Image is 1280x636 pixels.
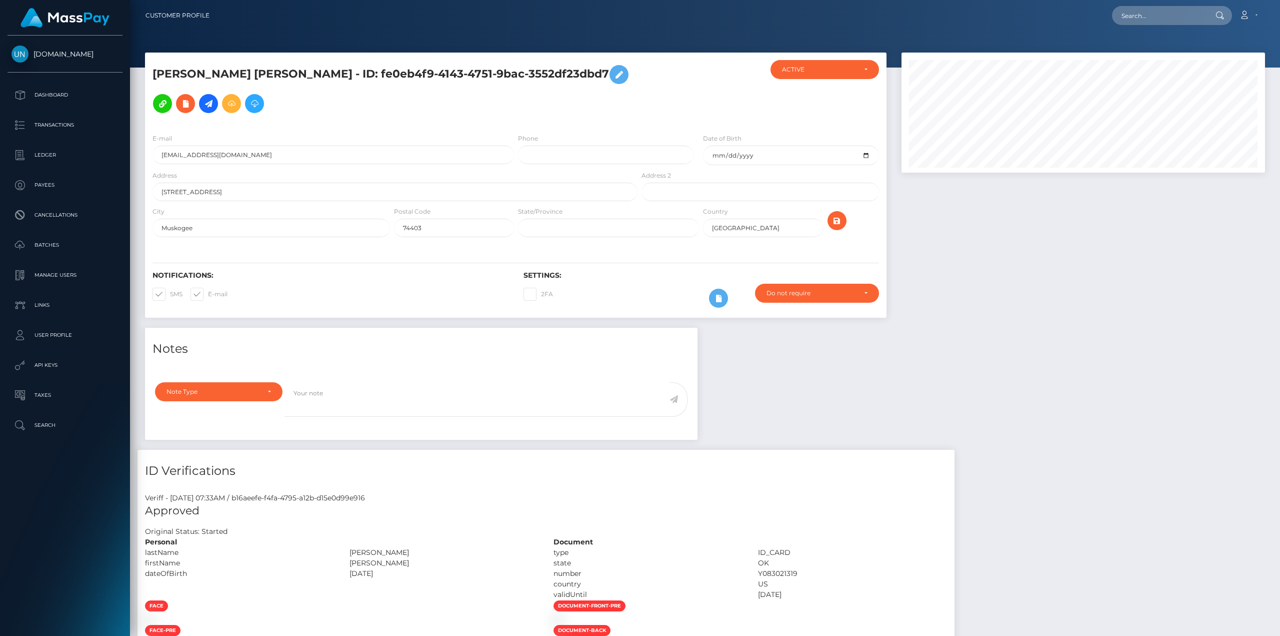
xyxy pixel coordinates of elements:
h4: Notes [152,340,690,358]
div: [PERSON_NAME] [342,547,546,558]
div: lastName [137,547,342,558]
button: Note Type [155,382,282,401]
div: state [546,558,750,568]
label: E-mail [152,134,172,143]
p: Batches [11,238,118,253]
label: State/Province [518,207,562,216]
div: Do not require [766,289,856,297]
a: Initiate Payout [199,94,218,113]
a: Customer Profile [145,5,209,26]
div: Y083021319 [750,568,955,579]
label: SMS [152,288,182,301]
button: Do not require [755,284,879,303]
button: ACTIVE [770,60,879,79]
h4: ID Verifications [145,462,947,480]
span: document-back [553,625,610,636]
div: US [750,579,955,589]
a: Manage Users [7,263,122,288]
p: Manage Users [11,268,118,283]
div: OK [750,558,955,568]
a: API Keys [7,353,122,378]
label: Address 2 [641,171,671,180]
img: 2449ce2e-ab3f-410e-bfc8-455dc356968e [145,615,153,623]
span: face-pre [145,625,180,636]
h5: [PERSON_NAME] [PERSON_NAME] - ID: fe0eb4f9-4143-4751-9bac-3552df23dbd7 [152,60,632,118]
div: type [546,547,750,558]
a: Search [7,413,122,438]
input: Search... [1112,6,1206,25]
p: Cancellations [11,208,118,223]
p: Transactions [11,118,118,133]
strong: Personal [145,537,177,546]
h7: Original Status: Started [145,527,227,536]
div: ACTIVE [782,66,856,74]
img: Unlockt.me [11,46,28,63]
p: Payees [11,178,118,193]
label: Phone [518,134,538,143]
div: country [546,579,750,589]
div: [PERSON_NAME] [342,558,546,568]
span: [DOMAIN_NAME] [7,50,122,59]
label: Address [152,171,177,180]
div: firstName [137,558,342,568]
label: 2FA [523,288,553,301]
a: Dashboard [7,83,122,108]
p: API Keys [11,358,118,373]
div: dateOfBirth [137,568,342,579]
div: [DATE] [342,568,546,579]
span: document-front-pre [553,600,625,611]
a: Ledger [7,143,122,168]
p: Ledger [11,148,118,163]
label: Date of Birth [703,134,741,143]
div: Veriff - [DATE] 07:33AM / b16aeefe-f4fa-4795-a12b-d15e0d99e916 [137,493,954,503]
label: City [152,207,164,216]
a: Transactions [7,113,122,138]
label: Postal Code [394,207,430,216]
div: Note Type [166,388,259,396]
a: Batches [7,233,122,258]
div: ID_CARD [750,547,955,558]
span: face [145,600,168,611]
a: Payees [7,173,122,198]
p: Taxes [11,388,118,403]
p: User Profile [11,328,118,343]
div: number [546,568,750,579]
img: MassPay Logo [20,8,109,28]
p: Dashboard [11,88,118,103]
img: 95dc8ea2-4cd2-4f8e-b0f3-a2b8d330792b [553,615,561,623]
h6: Settings: [523,271,879,280]
p: Search [11,418,118,433]
strong: Document [553,537,593,546]
a: Links [7,293,122,318]
p: Links [11,298,118,313]
h5: Approved [145,503,947,519]
div: [DATE] [750,589,955,600]
a: Cancellations [7,203,122,228]
h6: Notifications: [152,271,508,280]
label: E-mail [190,288,227,301]
label: Country [703,207,728,216]
a: Taxes [7,383,122,408]
a: User Profile [7,323,122,348]
div: validUntil [546,589,750,600]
